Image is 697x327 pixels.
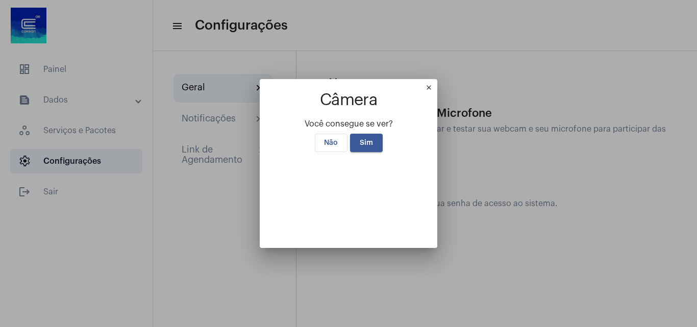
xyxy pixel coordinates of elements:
[315,134,347,152] button: Não
[360,139,373,146] span: Sim
[305,120,393,128] span: Você consegue se ver?
[425,84,437,96] mat-icon: close
[324,139,338,146] span: Não
[350,134,383,152] button: Sim
[272,91,425,109] h1: Câmera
